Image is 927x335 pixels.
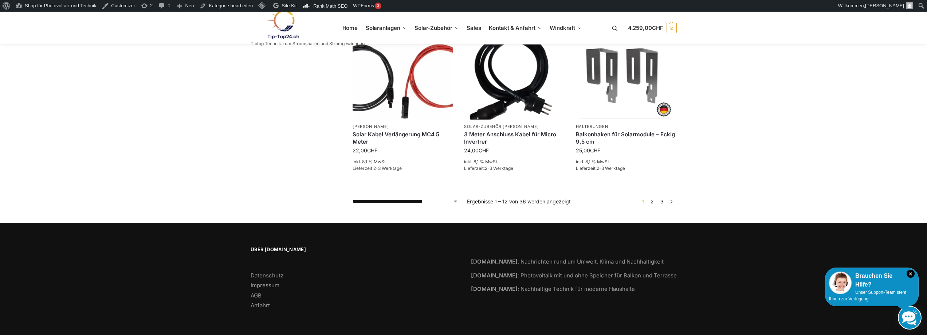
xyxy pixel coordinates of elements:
bdi: 24,00 [464,147,489,153]
a: Windkraft [547,12,585,44]
a: Anfahrt [251,302,270,309]
p: inkl. 8,1 % MwSt. [576,159,676,165]
a: Solar Kabel Verlängerung MC4 5 Meter [353,131,453,145]
p: Tiptop Technik zum Stromsparen und Stromgewinnung [251,42,365,46]
span: 2-3 Werktage [373,165,402,171]
a: 4.259,00CHF 2 [628,17,677,39]
span: Rank Math SEO [313,3,347,9]
a: Seite 3 [659,198,665,204]
p: , [464,124,565,129]
span: Seite 1 [640,198,646,204]
img: Solaranlagen, Speicheranlagen und Energiesparprodukte [251,10,314,39]
a: Datenschutz [251,272,283,279]
span: Lieferzeit: [464,165,513,171]
span: CHF [367,147,377,153]
a: Seite 2 [649,198,656,204]
img: Benutzerbild von Rupert Spoddig [906,2,913,9]
a: AGB [251,292,262,299]
nav: Cart contents [628,11,677,45]
span: Solaranlagen [366,24,400,31]
bdi: 22,00 [353,147,377,153]
select: Shop-Reihenfolge [353,198,458,205]
span: Über [DOMAIN_NAME] [251,246,456,253]
p: Ergebnisse 1 – 12 von 36 werden angezeigt [467,198,571,205]
strong: [DOMAIN_NAME] [471,285,518,292]
span: Lieferzeit: [576,165,625,171]
bdi: 25,00 [576,147,600,153]
span: CHF [479,147,489,153]
a: Kontakt & Anfahrt [486,12,545,44]
a: Sales [464,12,484,44]
a: [DOMAIN_NAME]: Nachhaltige Technik für moderne Haushalte [471,285,635,292]
a: [PERSON_NAME] [503,124,539,129]
p: inkl. 8,1 % MwSt. [353,159,453,165]
a: 3 Meter Anschluss Kabel für Micro Invertrer [464,131,565,145]
a: Balkonhaken für Solarmodule – Eckig 9,5 cm [576,131,676,145]
a: Impressum [251,282,279,289]
span: Windkraft [550,24,575,31]
span: Kontakt & Anfahrt [489,24,535,31]
img: Customer service [829,272,852,294]
span: [PERSON_NAME] [865,3,904,8]
span: Sales [467,24,481,31]
a: Solar-Zubehör [412,12,462,44]
span: Unser Support-Team steht Ihnen zur Verfügung [829,290,906,301]
span: 2-3 Werktage [485,165,513,171]
span: Solar-Zubehör [415,24,452,31]
div: Brauchen Sie Hilfe? [829,272,915,289]
strong: [DOMAIN_NAME] [471,272,518,279]
a: Halterungen [576,124,608,129]
a: Solaranlagen [362,12,409,44]
strong: [DOMAIN_NAME] [471,258,518,265]
img: Anschlusskabel-3meter [464,44,565,120]
img: Balkonhaken eckig [576,44,676,120]
a: → [668,198,674,205]
a: Solar-Zubehör [464,124,501,129]
a: [PERSON_NAME] [353,124,389,129]
p: inkl. 8,1 % MwSt. [464,159,565,165]
i: Schließen [907,270,915,278]
nav: Produkt-Seitennummerierung [637,198,676,205]
span: 2-3 Werktage [597,165,625,171]
span: CHF [590,147,600,153]
a: [DOMAIN_NAME]: Photovoltaik mit und ohne Speicher für Balkon und Terrasse [471,272,677,279]
span: Lieferzeit: [353,165,402,171]
span: 2 [667,23,677,33]
img: Solar-Verlängerungskabel, MC4 [353,44,453,120]
div: 3 [375,3,381,9]
a: [DOMAIN_NAME]: Nachrichten rund um Umwelt, Klima und Nachhaltigkeit [471,258,664,265]
span: CHF [652,24,663,31]
span: 4.259,00 [628,24,663,31]
span: Site Kit [282,3,296,8]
